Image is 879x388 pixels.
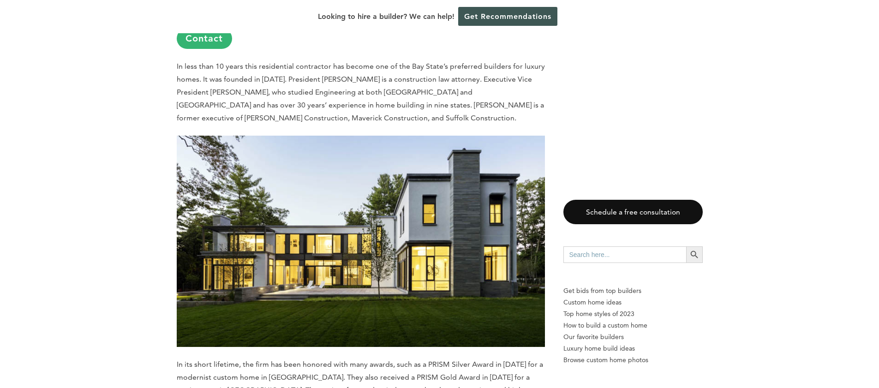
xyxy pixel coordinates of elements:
[458,7,557,26] a: Get Recommendations
[563,308,703,320] a: Top home styles of 2023
[689,250,700,260] svg: Search
[702,322,868,377] iframe: Drift Widget Chat Controller
[177,28,232,49] a: Contact
[563,297,703,308] a: Custom home ideas
[563,285,703,297] p: Get bids from top builders
[563,246,686,263] input: Search here...
[177,62,545,122] span: In less than 10 years this residential contractor has become one of the Bay State’s preferred bui...
[563,331,703,343] a: Our favorite builders
[563,320,703,331] a: How to build a custom home
[563,354,703,366] a: Browse custom home photos
[563,343,703,354] a: Luxury home build ideas
[563,200,703,224] a: Schedule a free consultation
